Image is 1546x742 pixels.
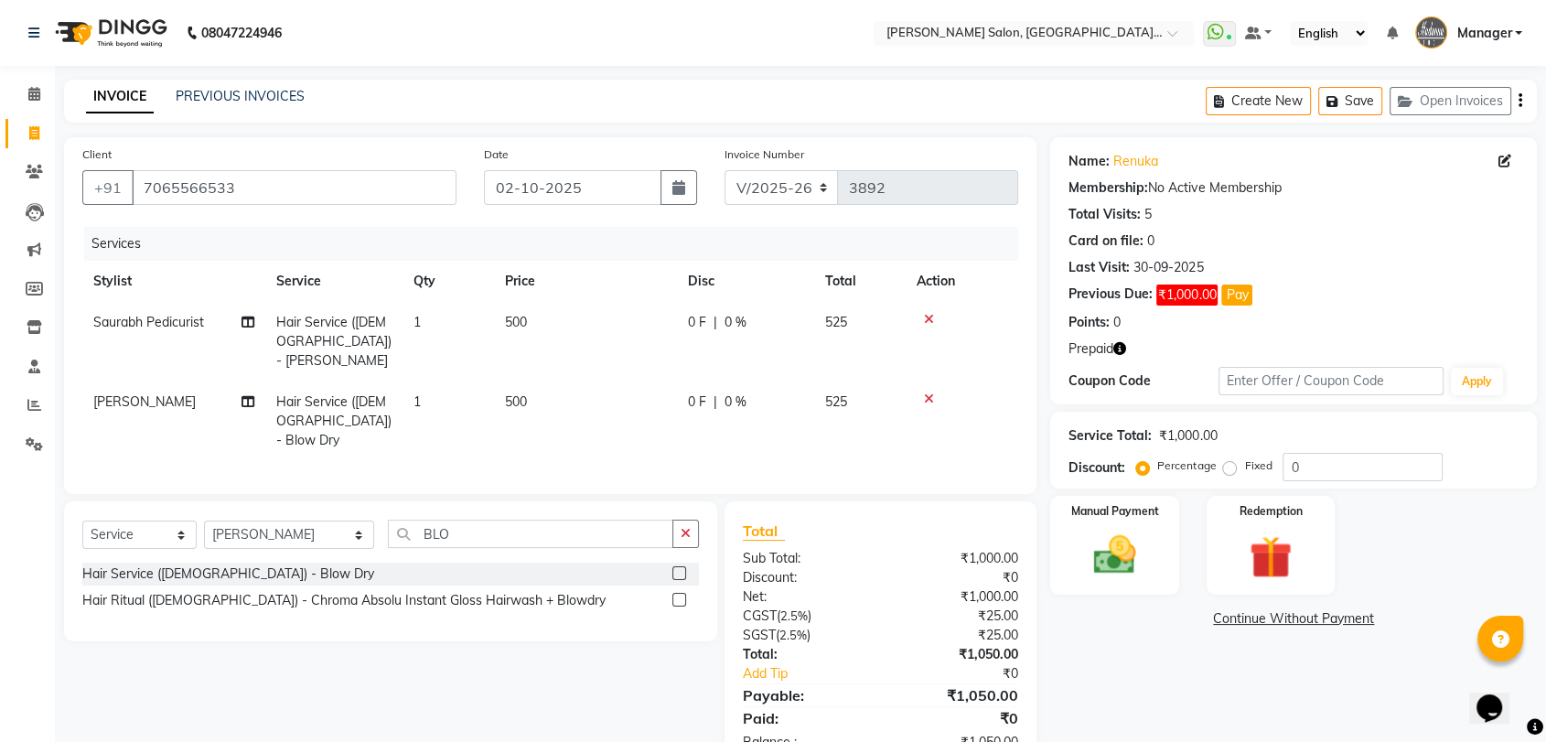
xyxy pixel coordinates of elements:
a: Continue Without Payment [1054,609,1533,629]
label: Fixed [1244,457,1272,474]
div: Paid: [729,707,881,729]
span: 525 [825,393,847,410]
div: Discount: [729,568,881,587]
div: ₹0 [881,568,1033,587]
img: Manager [1415,16,1447,48]
div: Membership: [1068,178,1148,198]
th: Service [265,261,403,302]
div: Hair Service ([DEMOGRAPHIC_DATA]) - Blow Dry [82,565,374,584]
div: ( ) [729,607,881,626]
div: Name: [1068,152,1110,171]
span: Hair Service ([DEMOGRAPHIC_DATA]) - [PERSON_NAME] [276,314,392,369]
div: ₹25.00 [881,626,1033,645]
span: 500 [505,314,527,330]
img: logo [47,7,172,59]
div: ₹1,050.00 [881,684,1033,706]
a: PREVIOUS INVOICES [176,88,305,104]
div: Net: [729,587,881,607]
a: Renuka [1113,152,1158,171]
span: Prepaid [1068,339,1113,359]
div: Points: [1068,313,1110,332]
th: Price [494,261,677,302]
div: Payable: [729,684,881,706]
div: ₹1,000.00 [881,549,1033,568]
a: Add Tip [729,664,906,683]
span: 2.5% [780,608,808,623]
div: ₹1,000.00 [1159,426,1217,446]
span: Manager [1456,24,1511,43]
div: ₹0 [881,707,1033,729]
label: Percentage [1157,457,1216,474]
span: 0 % [725,393,746,412]
label: Date [484,146,509,163]
button: Save [1318,87,1382,115]
div: Services [84,227,1032,261]
button: +91 [82,170,134,205]
div: No Active Membership [1068,178,1519,198]
span: 500 [505,393,527,410]
div: ( ) [729,626,881,645]
a: INVOICE [86,81,154,113]
label: Invoice Number [725,146,804,163]
th: Disc [677,261,814,302]
span: 0 F [688,313,706,332]
button: Pay [1221,285,1252,306]
span: CGST [743,608,777,624]
span: Total [743,522,785,541]
span: | [714,313,717,332]
span: [PERSON_NAME] [93,393,196,410]
span: Hair Service ([DEMOGRAPHIC_DATA]) - Blow Dry [276,393,392,448]
div: ₹0 [906,664,1032,683]
span: ₹1,000.00 [1156,285,1218,306]
iframe: chat widget [1469,669,1528,724]
div: Hair Ritual ([DEMOGRAPHIC_DATA]) - Chroma Absolu Instant Gloss Hairwash + Blowdry [82,591,606,610]
th: Qty [403,261,494,302]
div: Previous Due: [1068,285,1153,306]
div: 5 [1144,205,1152,224]
input: Search by Name/Mobile/Email/Code [132,170,456,205]
span: 0 F [688,393,706,412]
div: Sub Total: [729,549,881,568]
button: Create New [1206,87,1311,115]
span: 525 [825,314,847,330]
div: Last Visit: [1068,258,1130,277]
label: Client [82,146,112,163]
div: Discount: [1068,458,1125,478]
span: Saurabh Pedicurist [93,314,204,330]
span: 0 % [725,313,746,332]
input: Search or Scan [388,520,673,548]
div: ₹25.00 [881,607,1033,626]
label: Manual Payment [1071,503,1159,520]
th: Total [814,261,906,302]
span: 1 [413,314,421,330]
img: _gift.svg [1236,531,1304,584]
button: Apply [1451,368,1503,395]
div: Total Visits: [1068,205,1141,224]
div: 0 [1113,313,1121,332]
span: 1 [413,393,421,410]
div: ₹1,050.00 [881,645,1033,664]
th: Action [906,261,1018,302]
div: Coupon Code [1068,371,1219,391]
div: Service Total: [1068,426,1152,446]
b: 08047224946 [201,7,282,59]
span: SGST [743,627,776,643]
div: 0 [1147,231,1154,251]
span: 2.5% [779,628,807,642]
div: Card on file: [1068,231,1143,251]
label: Redemption [1239,503,1302,520]
img: _cash.svg [1080,531,1149,579]
div: Total: [729,645,881,664]
button: Open Invoices [1390,87,1511,115]
span: | [714,393,717,412]
div: 30-09-2025 [1133,258,1203,277]
th: Stylist [82,261,265,302]
input: Enter Offer / Coupon Code [1219,367,1444,395]
div: ₹1,000.00 [881,587,1033,607]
